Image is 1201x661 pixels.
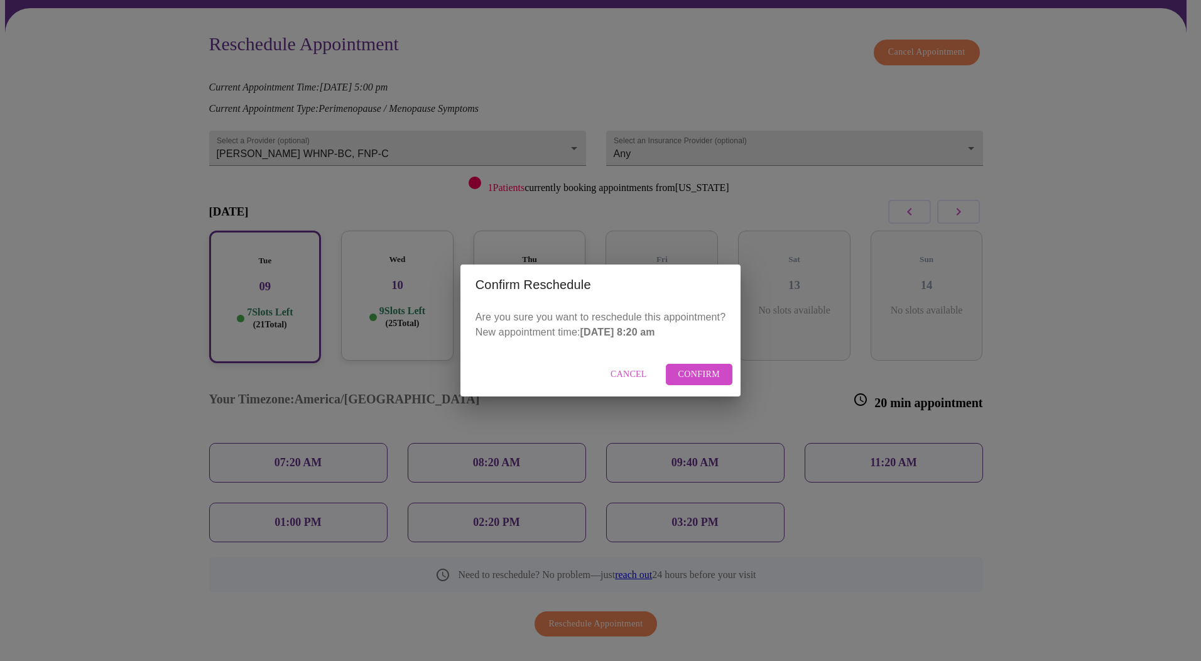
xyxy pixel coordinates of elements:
button: Confirm [666,364,733,386]
span: Cancel [611,367,647,383]
button: Cancel [598,364,660,386]
strong: [DATE] 8:20 am [580,327,655,337]
h2: Confirm Reschedule [476,275,725,295]
p: Are you sure you want to reschedule this appointment? New appointment time: [476,310,725,340]
span: Confirm [678,367,720,383]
